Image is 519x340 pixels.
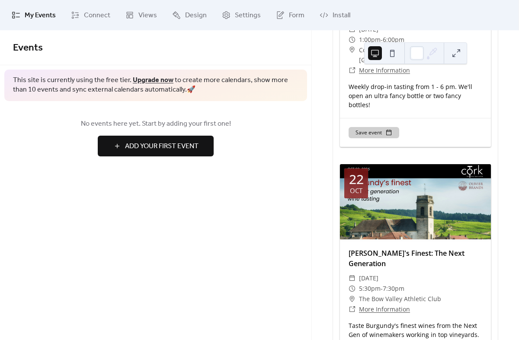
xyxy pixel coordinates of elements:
span: Cork Fine Wine Liquor & Ale [GEOGRAPHIC_DATA] [359,45,482,66]
span: The Bow Valley Athletic Club [359,294,441,304]
div: Weekly drop-in tasting from 1 - 6 pm. We'll open an ultra fancy bottle or two fancy bottles! [340,82,491,109]
button: Save event [349,127,399,138]
div: ​ [349,283,356,294]
span: Form [289,10,304,21]
button: Add Your First Event [98,136,214,156]
span: Design [185,10,207,21]
span: - [381,283,383,294]
div: ​ [349,273,356,283]
a: Install [313,3,357,27]
span: Add Your First Event [125,141,199,152]
span: Install [333,10,350,21]
a: More Information [359,66,410,74]
div: Oct [350,187,362,194]
span: 5:30pm [359,283,381,294]
span: No events here yet. Start by adding your first one! [13,119,298,129]
span: Events [13,38,43,57]
div: ​ [349,35,356,45]
span: Views [138,10,157,21]
span: [DATE] [359,273,378,283]
a: Settings [215,3,267,27]
a: My Events [5,3,62,27]
a: Connect [64,3,117,27]
div: ​ [349,65,356,76]
a: Form [269,3,311,27]
div: ​ [349,304,356,315]
div: 22 [349,173,364,186]
span: This site is currently using the free tier. to create more calendars, show more than 10 events an... [13,76,298,95]
a: More Information [359,305,410,313]
div: ​ [349,45,356,55]
span: Connect [84,10,110,21]
a: [PERSON_NAME]'s Finest: The Next Generation [349,248,465,268]
span: 7:30pm [383,283,404,294]
a: Upgrade now [133,73,173,87]
span: My Events [25,10,56,21]
div: ​ [349,294,356,304]
span: - [381,35,383,45]
a: Design [166,3,213,27]
span: Settings [235,10,261,21]
a: Add Your First Event [13,136,298,156]
span: 6:00pm [383,35,404,45]
span: 1:00pm [359,35,381,45]
a: Views [119,3,163,27]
